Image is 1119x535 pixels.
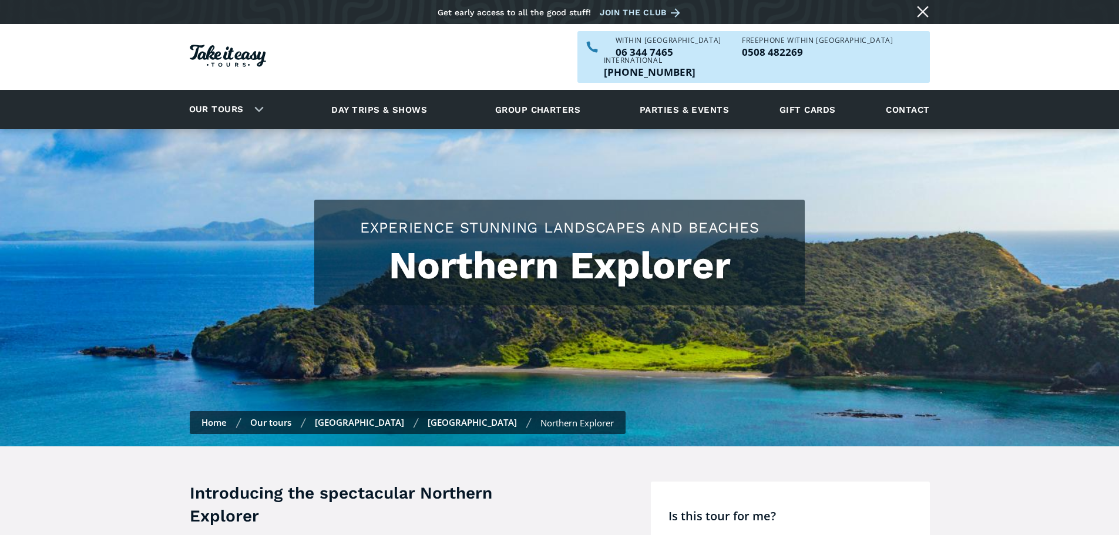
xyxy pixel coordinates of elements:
a: [GEOGRAPHIC_DATA] [428,416,517,428]
h1: Northern Explorer [326,244,793,288]
p: [PHONE_NUMBER] [604,67,695,77]
div: Our tours [175,93,273,126]
a: Contact [880,93,935,126]
div: Northern Explorer [540,417,614,429]
h4: Is this tour for me? [668,508,924,524]
div: International [604,57,695,64]
h2: Experience stunning landscapes and beaches [326,217,793,238]
a: Homepage [190,39,266,76]
a: Parties & events [634,93,735,126]
a: Call us freephone within NZ on 0508482269 [742,47,893,57]
a: Day trips & shows [317,93,442,126]
a: Call us outside of NZ on +6463447465 [604,67,695,77]
div: Get early access to all the good stuff! [438,8,591,17]
a: Group charters [480,93,595,126]
a: Join the club [600,5,684,20]
a: Gift cards [774,93,842,126]
img: Take it easy Tours logo [190,45,266,67]
p: 06 344 7465 [616,47,721,57]
a: Home [201,416,227,428]
div: Freephone WITHIN [GEOGRAPHIC_DATA] [742,37,893,44]
a: Call us within NZ on 063447465 [616,47,721,57]
a: Our tours [250,416,291,428]
p: 0508 482269 [742,47,893,57]
a: Our tours [180,96,253,123]
h3: Introducing the spectacular Northern Explorer [190,482,554,527]
a: Close message [913,2,932,21]
nav: Breadcrumbs [190,411,626,434]
div: WITHIN [GEOGRAPHIC_DATA] [616,37,721,44]
a: [GEOGRAPHIC_DATA] [315,416,404,428]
